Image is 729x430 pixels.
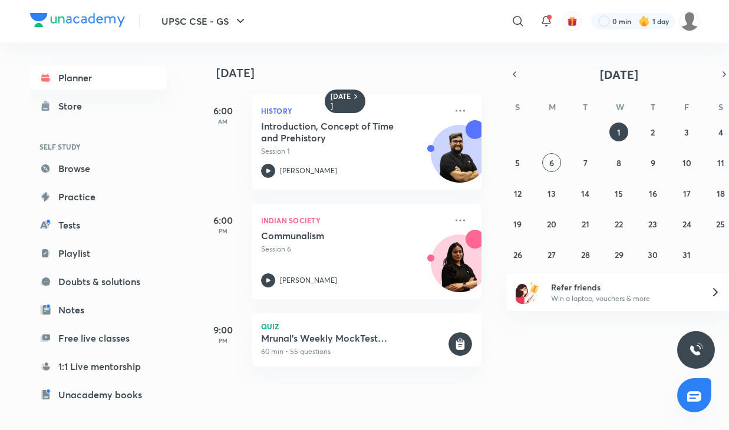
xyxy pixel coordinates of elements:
[677,214,696,233] button: October 24, 2025
[261,332,446,344] h5: Mrunal's Weekly MockTest Pillar3B_Currency_Exchange_SDR
[682,157,691,168] abbr: October 10, 2025
[576,153,595,172] button: October 7, 2025
[261,104,446,118] p: History
[200,337,247,344] p: PM
[717,157,724,168] abbr: October 11, 2025
[542,245,561,264] button: October 27, 2025
[547,249,556,260] abbr: October 27, 2025
[30,137,167,157] h6: SELF STUDY
[684,127,689,138] abbr: October 3, 2025
[30,66,167,90] a: Planner
[542,153,561,172] button: October 6, 2025
[30,213,167,237] a: Tests
[615,188,623,199] abbr: October 15, 2025
[30,326,167,350] a: Free live classes
[651,101,655,113] abbr: Thursday
[331,92,351,111] h6: [DATE]
[508,153,527,172] button: October 5, 2025
[30,185,167,209] a: Practice
[30,383,167,406] a: Unacademy books
[200,104,247,118] h5: 6:00
[717,188,725,199] abbr: October 18, 2025
[567,16,578,27] img: avatar
[513,249,522,260] abbr: October 26, 2025
[200,213,247,227] h5: 6:00
[651,157,655,168] abbr: October 9, 2025
[583,101,588,113] abbr: Tuesday
[523,66,716,82] button: [DATE]
[261,346,446,357] p: 60 min • 55 questions
[609,123,628,141] button: October 1, 2025
[609,214,628,233] button: October 22, 2025
[576,245,595,264] button: October 28, 2025
[576,214,595,233] button: October 21, 2025
[583,157,588,168] abbr: October 7, 2025
[30,242,167,265] a: Playlist
[677,123,696,141] button: October 3, 2025
[581,188,589,199] abbr: October 14, 2025
[609,153,628,172] button: October 8, 2025
[542,214,561,233] button: October 20, 2025
[280,166,337,176] p: [PERSON_NAME]
[549,101,556,113] abbr: Monday
[30,13,125,30] a: Company Logo
[581,249,590,260] abbr: October 28, 2025
[689,343,703,357] img: ttu
[200,227,247,234] p: PM
[508,184,527,203] button: October 12, 2025
[30,355,167,378] a: 1:1 Live mentorship
[644,184,662,203] button: October 16, 2025
[515,101,520,113] abbr: Sunday
[677,184,696,203] button: October 17, 2025
[684,101,689,113] abbr: Friday
[649,188,657,199] abbr: October 16, 2025
[200,118,247,125] p: AM
[431,131,488,188] img: Avatar
[30,298,167,322] a: Notes
[514,188,522,199] abbr: October 12, 2025
[515,157,520,168] abbr: October 5, 2025
[616,101,624,113] abbr: Wednesday
[516,280,539,304] img: referral
[551,281,696,293] h6: Refer friends
[651,127,655,138] abbr: October 2, 2025
[154,9,255,33] button: UPSC CSE - GS
[718,101,723,113] abbr: Saturday
[644,214,662,233] button: October 23, 2025
[431,241,488,297] img: Avatar
[616,157,621,168] abbr: October 8, 2025
[261,120,408,144] h5: Introduction, Concept of Time and Prehistory
[261,244,446,254] p: Session 6
[609,245,628,264] button: October 29, 2025
[563,12,582,31] button: avatar
[648,249,658,260] abbr: October 30, 2025
[718,127,723,138] abbr: October 4, 2025
[609,184,628,203] button: October 15, 2025
[677,245,696,264] button: October 31, 2025
[716,219,725,230] abbr: October 25, 2025
[644,245,662,264] button: October 30, 2025
[683,188,691,199] abbr: October 17, 2025
[261,146,446,157] p: Session 1
[30,94,167,118] a: Store
[644,153,662,172] button: October 9, 2025
[261,213,446,227] p: Indian Society
[615,249,624,260] abbr: October 29, 2025
[648,219,657,230] abbr: October 23, 2025
[508,214,527,233] button: October 19, 2025
[638,15,650,27] img: streak
[682,249,691,260] abbr: October 31, 2025
[549,157,554,168] abbr: October 6, 2025
[582,219,589,230] abbr: October 21, 2025
[200,323,247,337] h5: 9:00
[58,99,89,113] div: Store
[280,275,337,286] p: [PERSON_NAME]
[542,184,561,203] button: October 13, 2025
[216,66,493,80] h4: [DATE]
[513,219,522,230] abbr: October 19, 2025
[551,293,696,304] p: Win a laptop, vouchers & more
[547,219,556,230] abbr: October 20, 2025
[30,13,125,27] img: Company Logo
[30,270,167,293] a: Doubts & solutions
[508,245,527,264] button: October 26, 2025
